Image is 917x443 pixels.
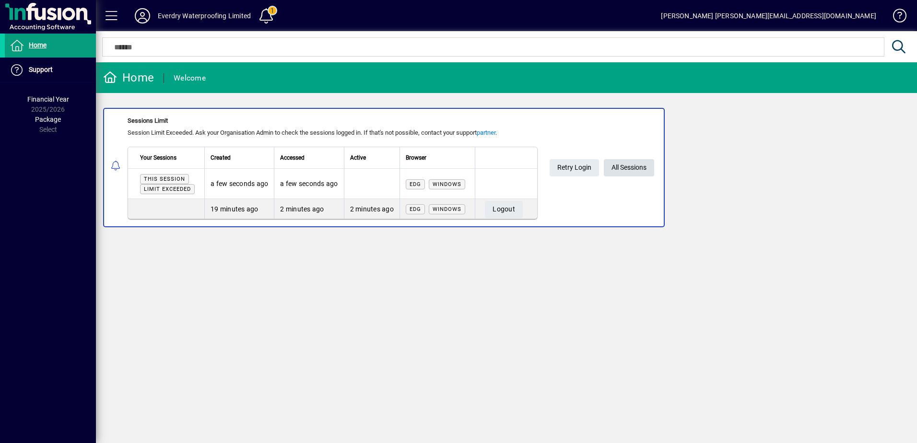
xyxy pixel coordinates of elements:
[550,159,599,176] button: Retry Login
[29,41,47,49] span: Home
[557,160,591,175] span: Retry Login
[433,181,461,187] span: Windows
[144,186,191,192] span: Limit exceeded
[103,70,154,85] div: Home
[661,8,876,23] div: [PERSON_NAME] [PERSON_NAME][EMAIL_ADDRESS][DOMAIN_NAME]
[211,152,231,163] span: Created
[350,152,366,163] span: Active
[27,95,69,103] span: Financial Year
[127,7,158,24] button: Profile
[29,66,53,73] span: Support
[140,152,176,163] span: Your Sessions
[406,152,426,163] span: Browser
[96,108,917,227] app-alert-notification-menu-item: Sessions Limit
[158,8,251,23] div: Everdry Waterproofing Limited
[5,58,96,82] a: Support
[274,199,343,219] td: 2 minutes ago
[477,129,495,136] a: partner
[493,201,515,217] span: Logout
[344,199,400,219] td: 2 minutes ago
[611,160,647,175] span: All Sessions
[35,116,61,123] span: Package
[886,2,905,33] a: Knowledge Base
[128,116,538,126] div: Sessions Limit
[204,169,274,199] td: a few seconds ago
[433,206,461,212] span: Windows
[410,181,421,187] span: Edg
[204,199,274,219] td: 19 minutes ago
[274,169,343,199] td: a few seconds ago
[485,201,523,218] button: Logout
[280,152,305,163] span: Accessed
[174,70,206,86] div: Welcome
[604,159,654,176] a: All Sessions
[410,206,421,212] span: Edg
[128,128,538,138] div: Session Limit Exceeded. Ask your Organisation Admin to check the sessions logged in. If that's no...
[144,176,185,182] span: This session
